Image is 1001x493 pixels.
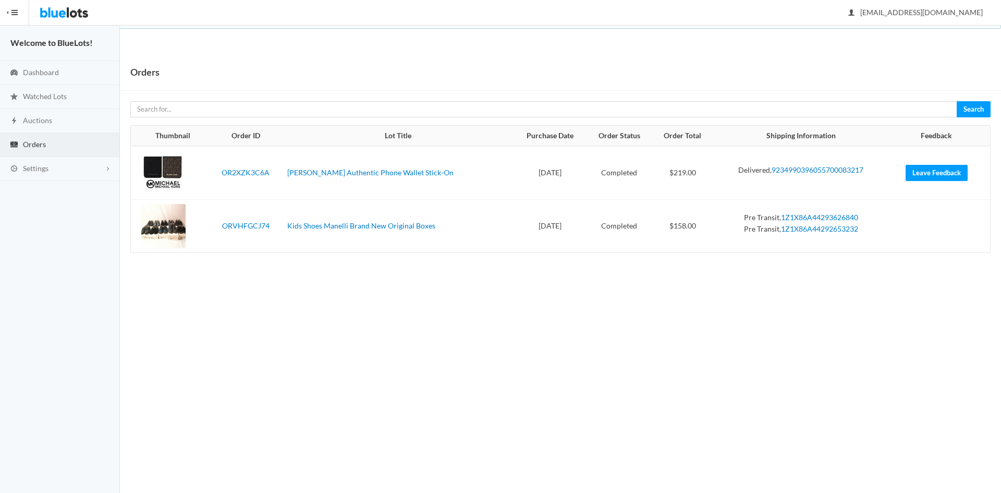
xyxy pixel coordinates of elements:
li: Pre Transit, [717,212,885,224]
a: 9234990396055700083217 [772,165,863,174]
th: Thumbnail [131,126,209,147]
td: [DATE] [514,200,587,253]
ion-icon: speedometer [9,68,19,78]
span: Watched Lots [23,92,67,101]
ion-icon: cog [9,164,19,174]
button: Search [957,101,991,117]
strong: Welcome to BlueLots! [10,38,93,47]
a: 1Z1X86A44292653232 [781,224,858,233]
ion-icon: star [9,92,19,102]
th: Order Status [586,126,652,147]
ion-icon: flash [9,116,19,126]
ion-icon: cash [9,140,19,150]
td: Completed [586,200,652,253]
th: Purchase Date [514,126,587,147]
td: Completed [586,146,652,200]
span: [EMAIL_ADDRESS][DOMAIN_NAME] [849,8,983,17]
span: Dashboard [23,68,59,77]
input: Search for... [130,101,957,117]
td: $219.00 [652,146,713,200]
td: $158.00 [652,200,713,253]
th: Lot Title [283,126,514,147]
td: [DATE] [514,146,587,200]
a: 1Z1X86A44293626840 [781,213,858,222]
th: Shipping Information [713,126,889,147]
a: Kids Shoes Manelli Brand New Original Boxes [287,221,435,230]
ion-icon: person [846,8,857,18]
span: Auctions [23,116,52,125]
th: Order ID [209,126,283,147]
h1: Orders [130,64,160,80]
li: Delivered, [717,164,885,176]
a: OR2XZK3C6A [222,168,270,177]
th: Order Total [652,126,713,147]
th: Feedback [889,126,990,147]
a: Leave Feedback [906,165,968,181]
a: [PERSON_NAME] Authentic Phone Wallet Stick-On [287,168,454,177]
span: Settings [23,164,48,173]
span: Orders [23,140,46,149]
a: ORVHFGCJ74 [222,221,270,230]
li: Pre Transit, [717,223,885,235]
